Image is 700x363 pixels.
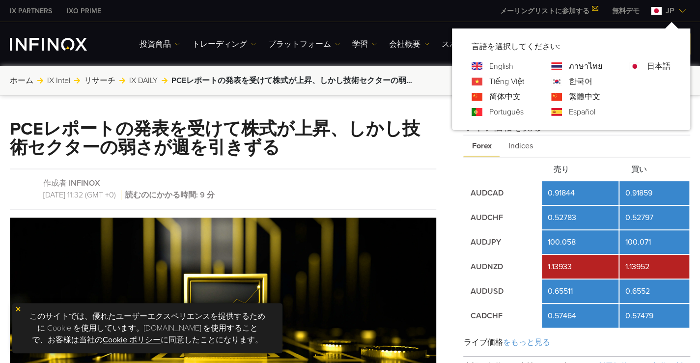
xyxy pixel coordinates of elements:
[542,181,618,205] td: 0.91844
[489,76,524,87] a: Language
[605,6,647,16] a: INFINOX MENU
[43,190,121,200] span: [DATE] 11:32 (GMT +0)
[10,38,110,51] a: INFINOX Logo
[162,78,168,84] img: arrow-right
[542,279,618,303] td: 0.65511
[647,60,671,72] a: Language
[619,304,689,328] td: 0.57479
[464,279,541,303] td: AUDUSD
[569,106,595,118] a: Language
[37,78,43,84] img: arrow-right
[129,75,158,86] a: IX DAILY
[123,190,215,200] span: 読むのにかかる時間: 9 分
[119,78,125,84] img: arrow-right
[464,181,541,205] td: AUDCAD
[43,178,67,188] span: 作成者
[569,76,592,87] a: Language
[192,38,256,50] a: トレーディング
[569,60,602,72] a: Language
[489,91,521,103] a: Language
[84,75,115,86] a: リサーチ
[268,38,340,50] a: プラットフォーム
[489,60,513,72] a: Language
[503,337,550,347] span: をもっと見る
[542,230,618,254] td: 100.058
[442,38,504,50] a: スポンサーシップ
[352,38,377,50] a: 学習
[569,91,600,103] a: Language
[2,6,59,16] a: INFINOX
[542,206,618,229] td: 0.52783
[542,304,618,328] td: 0.57464
[472,41,671,53] p: 言語を選択してください:
[542,159,618,180] th: 売り
[10,75,33,86] a: ホーム
[493,7,605,15] a: メーリングリストに参加する
[47,75,70,86] a: IX Intel
[464,206,541,229] td: AUDCHF
[74,78,80,84] img: arrow-right
[69,178,100,188] a: INFINOX
[140,38,180,50] a: 投資商品
[619,206,689,229] td: 0.52797
[103,335,161,345] a: Cookie ポリシー
[463,329,690,357] div: ライブ価格
[389,38,429,50] a: 会社概要
[59,6,109,16] a: INFINOX
[619,159,689,180] th: 買い
[10,120,436,157] h1: PCEレポートの発表を受けて株式が上昇、しかし技術セクターの弱さが週を引きずる
[542,255,618,279] td: 1.13933
[464,255,541,279] td: AUDNZD
[662,5,678,17] span: jp
[171,75,417,86] span: PCEレポートの発表を受けて株式が上昇、しかし技術セクターの弱さが週を引きずる
[619,255,689,279] td: 1.13952
[15,306,22,312] img: yellow close icon
[619,279,689,303] td: 0.6552
[500,136,541,157] span: Indices
[463,136,500,157] span: Forex
[619,181,689,205] td: 0.91859
[464,304,541,328] td: CADCHF
[489,106,524,118] a: Language
[464,230,541,254] td: AUDJPY
[17,308,278,348] p: このサイトでは、優れたユーザーエクスペリエンスを提供するために Cookie を使用しています。[DOMAIN_NAME] を使用することで、お客様は当社の に同意したことになります。
[619,230,689,254] td: 100.071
